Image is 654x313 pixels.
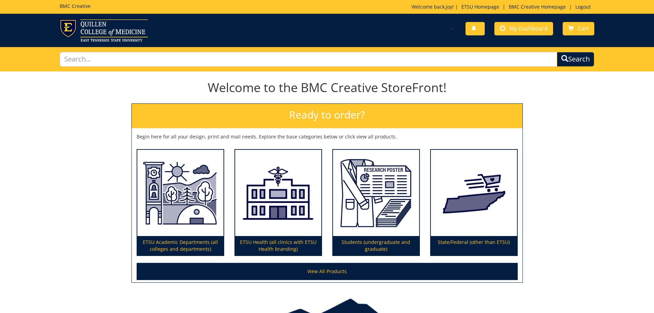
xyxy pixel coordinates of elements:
a: ETSU Academic Departments (all colleges and departments) [137,150,223,256]
a: My Dashboard [494,22,553,35]
p: State/Federal (other than ETSU) [431,236,517,255]
img: ETSU logo [60,19,148,42]
p: Students (undergraduate and graduate) [333,236,419,255]
a: State/Federal (other than ETSU) [431,150,517,256]
h1: Welcome to the BMC Creative StoreFront! [131,81,523,94]
img: State/Federal (other than ETSU) [431,150,517,236]
span: My Dashboard [509,25,548,32]
p: ETSU Academic Departments (all colleges and departments) [137,236,223,255]
a: Joy [446,3,452,10]
a: Cart [563,22,594,35]
p: Begin here for all your design, print and mail needs. Explore the base categories below or click ... [137,133,518,140]
a: Logout [572,3,594,10]
a: Students (undergraduate and graduate) [333,150,419,256]
h2: Ready to order? [132,104,523,128]
img: ETSU Health (all clinics with ETSU Health branding) [235,150,321,236]
a: ETSU Homepage [458,3,503,10]
button: Search [557,52,594,67]
p: ETSU Health (all clinics with ETSU Health branding) [235,236,321,255]
img: Students (undergraduate and graduate) [333,150,419,236]
img: ETSU Academic Departments (all colleges and departments) [137,150,223,236]
span: Cart [578,25,589,32]
input: Search... [60,52,558,67]
h5: BMC Creative [60,3,91,9]
a: BMC Creative Homepage [505,3,569,10]
p: Welcome back, ! | | | [412,3,594,10]
a: ETSU Health (all clinics with ETSU Health branding) [235,150,321,256]
a: View All Products [137,263,518,280]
